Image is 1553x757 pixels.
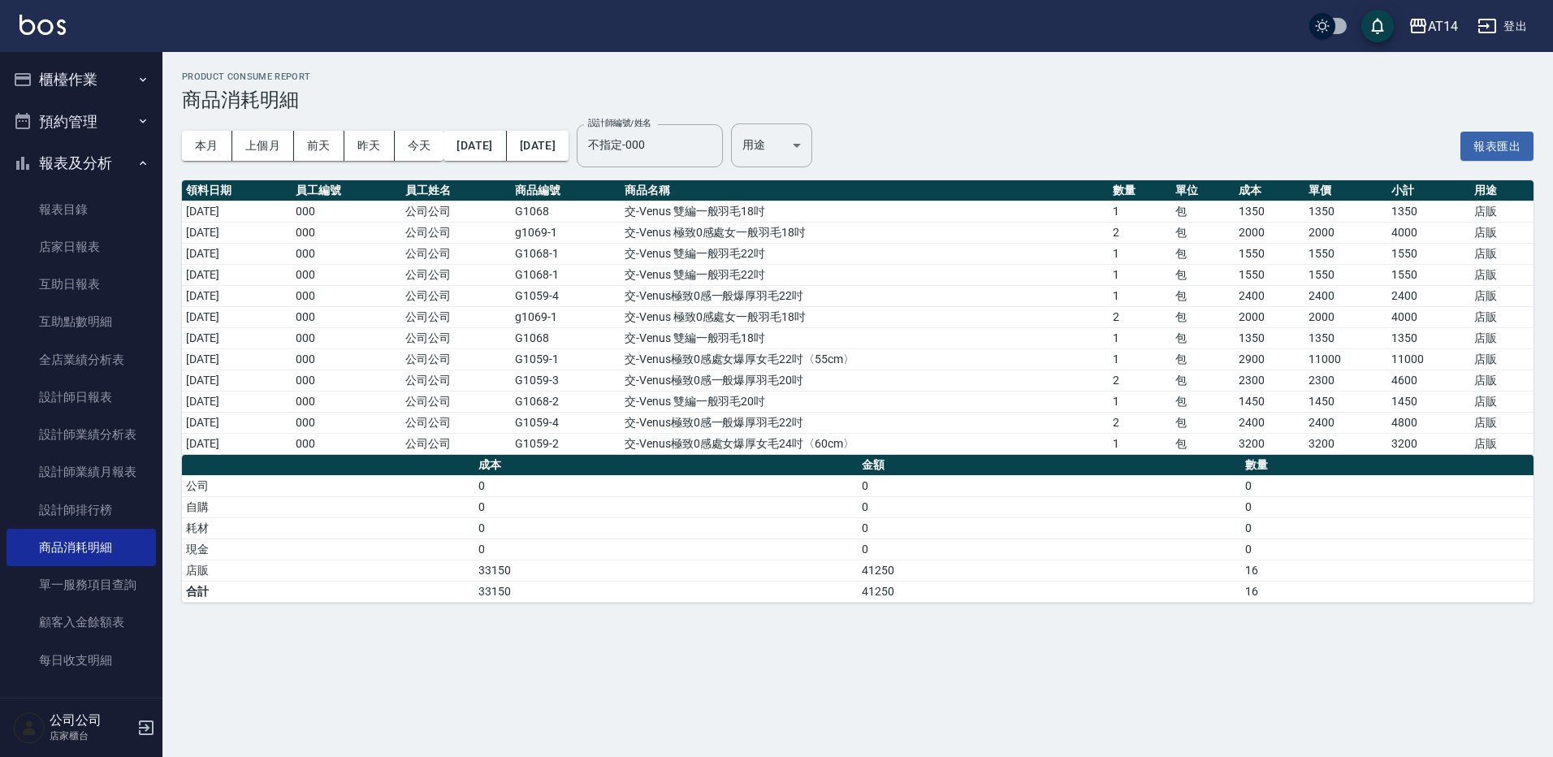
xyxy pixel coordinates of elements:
h2: Product Consume Report [182,71,1534,82]
a: 商品消耗明細 [6,529,156,566]
th: 員工編號 [292,180,401,201]
td: 交-Venus 雙編一般羽毛20吋 [621,391,1109,412]
td: 店販 [1470,306,1534,327]
h5: 公司公司 [50,712,132,729]
td: 交-Venus極致0感一般爆厚羽毛22吋 [621,412,1109,433]
a: 設計師排行榜 [6,491,156,529]
td: G1068-2 [511,391,621,412]
button: 客戶管理 [6,686,156,728]
td: G1059-4 [511,412,621,433]
button: 櫃檯作業 [6,58,156,101]
td: 2400 [1304,412,1387,433]
td: G1068 [511,327,621,348]
td: 4600 [1387,370,1470,391]
td: 公司公司 [401,412,511,433]
td: G1059-3 [511,370,621,391]
td: 公司公司 [401,285,511,306]
p: 店家櫃台 [50,729,132,743]
td: 包 [1171,433,1235,454]
td: 1 [1109,264,1172,285]
td: 公司公司 [401,264,511,285]
td: 公司公司 [401,306,511,327]
button: [DATE] [443,131,506,161]
td: 包 [1171,306,1235,327]
td: 000 [292,201,401,222]
td: 0 [474,496,858,517]
a: 設計師業績月報表 [6,453,156,491]
td: 公司公司 [401,201,511,222]
td: [DATE] [182,222,292,243]
td: 公司公司 [401,222,511,243]
td: [DATE] [182,327,292,348]
button: 預約管理 [6,101,156,143]
td: 2300 [1235,370,1304,391]
th: 金額 [858,455,1241,476]
td: [DATE] [182,370,292,391]
td: g1069-1 [511,222,621,243]
td: 1350 [1387,327,1470,348]
a: 全店業績分析表 [6,341,156,378]
th: 成本 [474,455,858,476]
th: 單位 [1171,180,1235,201]
td: 4800 [1387,412,1470,433]
td: 包 [1171,370,1235,391]
td: 公司公司 [401,370,511,391]
td: 店販 [1470,412,1534,433]
td: 1550 [1235,243,1304,264]
td: 41250 [858,581,1241,602]
th: 數量 [1241,455,1534,476]
td: 包 [1171,222,1235,243]
td: 41250 [858,560,1241,581]
td: [DATE] [182,264,292,285]
th: 員工姓名 [401,180,511,201]
td: 3200 [1387,433,1470,454]
td: 交-Venus極致0感一般爆厚羽毛22吋 [621,285,1109,306]
th: 小計 [1387,180,1470,201]
td: 1550 [1304,243,1387,264]
td: 1 [1109,243,1172,264]
td: 3200 [1304,433,1387,454]
a: 設計師業績分析表 [6,416,156,453]
button: [DATE] [507,131,569,161]
th: 數量 [1109,180,1172,201]
td: G1059-2 [511,433,621,454]
a: 報表目錄 [6,191,156,228]
td: 0 [858,475,1241,496]
td: 0 [1241,517,1534,539]
td: 1 [1109,433,1172,454]
td: 1350 [1304,327,1387,348]
td: 交-Venus 雙編一般羽毛22吋 [621,264,1109,285]
td: 店販 [182,560,474,581]
button: 登出 [1471,11,1534,41]
a: 店家日報表 [6,228,156,266]
a: 互助日報表 [6,266,156,303]
td: [DATE] [182,306,292,327]
td: 公司公司 [401,433,511,454]
td: 1 [1109,327,1172,348]
td: 包 [1171,391,1235,412]
td: 000 [292,433,401,454]
td: 11000 [1387,348,1470,370]
td: 包 [1171,412,1235,433]
td: 公司公司 [401,243,511,264]
td: 包 [1171,243,1235,264]
td: 店販 [1470,201,1534,222]
td: 1450 [1235,391,1304,412]
td: 000 [292,306,401,327]
td: 店販 [1470,348,1534,370]
a: 單一服務項目查詢 [6,566,156,603]
td: 2900 [1235,348,1304,370]
td: G1068 [511,201,621,222]
img: Logo [19,15,66,35]
td: 2000 [1304,222,1387,243]
td: G1059-4 [511,285,621,306]
button: AT14 [1402,10,1464,43]
td: 16 [1241,560,1534,581]
td: 自購 [182,496,474,517]
td: 交-Venus極致0感處女爆厚女毛24吋〈60cm〉 [621,433,1109,454]
td: 1450 [1387,391,1470,412]
td: 包 [1171,201,1235,222]
td: [DATE] [182,433,292,454]
td: 交-Venus 雙編一般羽毛18吋 [621,327,1109,348]
td: 包 [1171,264,1235,285]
